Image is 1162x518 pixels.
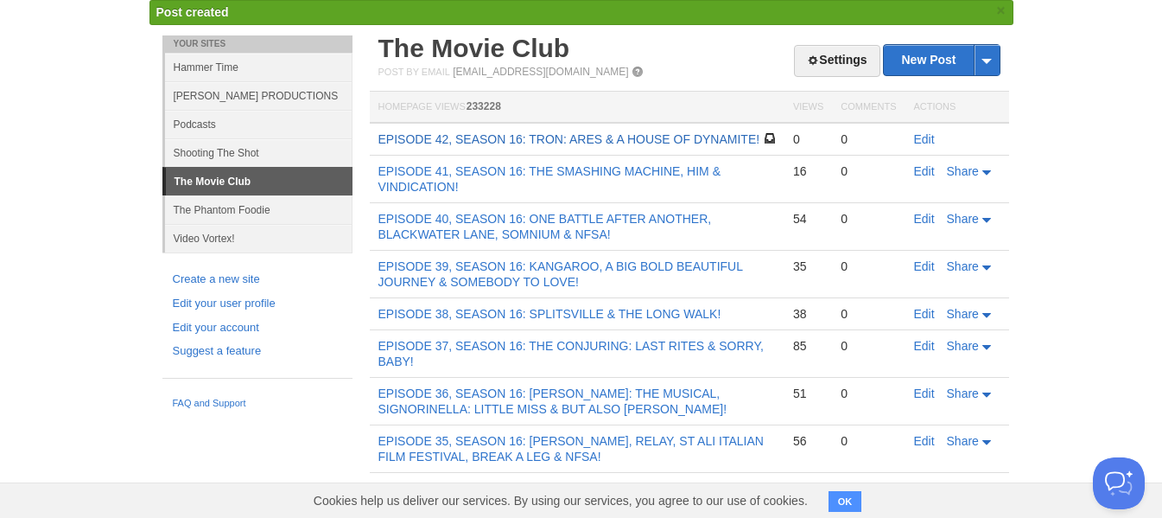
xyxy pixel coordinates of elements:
span: Post by Email [378,67,450,77]
div: 0 [841,211,896,227]
a: Edit [914,339,935,353]
a: Edit your user profile [173,295,342,313]
a: Edit [914,434,935,448]
a: Podcasts [165,110,352,138]
li: Your Sites [162,35,352,53]
div: 0 [841,338,896,354]
div: 0 [841,131,896,147]
a: Edit [914,387,935,400]
span: Share [947,259,979,273]
span: Share [947,339,979,353]
div: 0 [841,163,896,179]
a: Edit [914,259,935,273]
a: Edit [914,482,935,496]
div: 56 [793,433,823,449]
a: EPISODE 40, SEASON 16: ONE BATTLE AFTER ANOTHER, BLACKWATER LANE, SOMNIUM & NFSA! [378,212,712,241]
span: Share [947,164,979,178]
span: Share [947,387,979,400]
span: 233228 [467,100,501,112]
a: Video Vortex! [165,224,352,253]
a: The Movie Club [378,34,570,62]
div: 0 [841,481,896,496]
a: EPISODE 42, SEASON 16: TRON: ARES & A HOUSE OF DYNAMITE! [378,132,760,146]
a: Edit [914,307,935,321]
a: EPISODE 34, SEASON 16: THE LIFE OF [PERSON_NAME], NOBODY 2 & THE ADDAMS FAMILY MUSICAL! [378,482,775,511]
span: Share [947,212,979,226]
div: 54 [793,211,823,227]
a: Edit your account [173,319,342,337]
div: 38 [793,306,823,322]
span: Cookies help us deliver our services. By using our services, you agree to our use of cookies. [296,483,825,518]
a: EPISODE 36, SEASON 16: [PERSON_NAME]: THE MUSICAL, SIGNORINELLA: LITTLE MISS & BUT ALSO [PERSON_N... [378,387,727,416]
th: Views [784,92,832,124]
span: Share [947,482,979,496]
a: The Movie Club [166,168,352,195]
a: Shooting The Shot [165,138,352,167]
div: 0 [841,306,896,322]
a: EPISODE 37, SEASON 16: THE CONJURING: LAST RITES & SORRY, BABY! [378,339,764,368]
button: OK [829,491,862,512]
span: Share [947,434,979,448]
div: 0 [841,259,896,274]
a: Edit [914,164,935,178]
span: Share [947,307,979,321]
a: Settings [794,45,879,77]
a: [PERSON_NAME] PRODUCTIONS [165,81,352,110]
a: Suggest a feature [173,342,342,361]
div: 146 [793,481,823,496]
a: EPISODE 39, SEASON 16: KANGAROO, A BIG BOLD BEAUTIFUL JOURNEY & SOMEBODY TO LOVE! [378,259,743,289]
div: 51 [793,386,823,401]
th: Homepage Views [370,92,784,124]
a: Create a new site [173,271,342,289]
a: [EMAIL_ADDRESS][DOMAIN_NAME] [453,66,628,78]
th: Comments [832,92,905,124]
div: 16 [793,163,823,179]
th: Actions [905,92,1009,124]
a: Hammer Time [165,53,352,81]
a: EPISODE 35, SEASON 16: [PERSON_NAME], RELAY, ST ALI ITALIAN FILM FESTIVAL, BREAK A LEG & NFSA! [378,434,764,464]
div: 0 [841,386,896,401]
a: EPISODE 38, SEASON 16: SPLITSVILLE & THE LONG WALK! [378,307,721,321]
iframe: Help Scout Beacon - Open [1093,457,1145,509]
a: Edit [914,212,935,226]
a: EPISODE 41, SEASON 16: THE SMASHING MACHINE, HIM & VINDICATION! [378,164,721,194]
a: The Phantom Foodie [165,195,352,224]
a: Edit [914,132,935,146]
a: FAQ and Support [173,396,342,412]
div: 35 [793,259,823,274]
div: 0 [793,131,823,147]
span: Post created [156,5,229,19]
div: 85 [793,338,823,354]
div: 0 [841,433,896,449]
a: New Post [884,45,999,75]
